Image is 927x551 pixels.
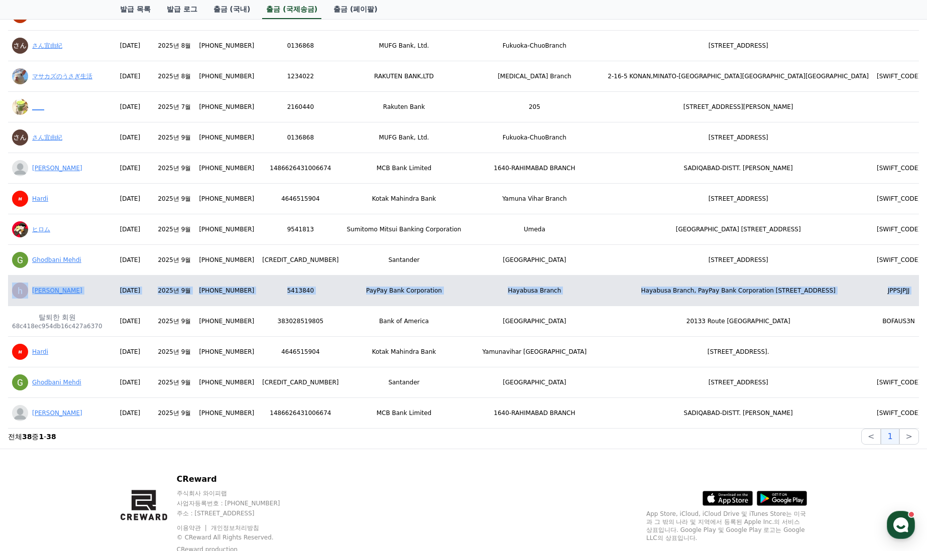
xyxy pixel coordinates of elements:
a: [PERSON_NAME] [32,287,82,294]
td: PayPay Bank Corporation [343,275,466,306]
img: ACg8ocK6o0fCofFZMXaD0tWOdyBbmJ3D8oleYyj4Nkd9g64qlagD_Ss=s96-c [12,344,28,360]
td: [SWIFT_CODE] [873,184,924,214]
td: 1640-RAHIMABAD BRANCH [465,153,604,184]
a: 설정 [130,318,193,343]
td: [PHONE_NUMBER] [195,306,258,337]
a: Ghodbani Mehdi [32,256,81,263]
a: さん宜由紀 [32,42,62,49]
td: 5413840 [258,275,342,306]
img: ACg8ocLhZhvBGK_OO_DsGdIviq7ruFeUk9RhpfwSuoRU79MrrXCgqg=s96-c [12,99,28,115]
td: [DATE] [106,398,154,429]
td: [PHONE_NUMBER] [195,214,258,245]
td: [SWIFT_CODE] [873,245,924,275]
td: [DATE] [106,153,154,184]
p: 주식회사 와이피랩 [177,489,353,497]
td: [DATE] [106,367,154,398]
td: JPPSJPJJ [873,275,924,306]
td: [PHONE_NUMBER] [195,92,258,122]
td: [DATE] [106,214,154,245]
td: Umeda [465,214,604,245]
td: [DATE] [106,306,154,337]
td: 2025년 8월 [154,31,195,61]
p: 주소 : [STREET_ADDRESS] [177,509,353,517]
td: 2-16-5 KONAN,MINATO-[GEOGRAPHIC_DATA][GEOGRAPHIC_DATA][GEOGRAPHIC_DATA] [604,61,873,92]
td: [STREET_ADDRESS][PERSON_NAME] [604,92,873,122]
img: ACg8ocLKAvqLL6oSDr078_KfJflhpVT1zBHHvv3gIFCTJLfmnQRYgQ=s96-c [12,283,28,299]
img: profile_blank.webp [12,160,28,176]
img: profile_blank.webp [12,405,28,421]
td: Hayabusa Branch [465,275,604,306]
td: [PHONE_NUMBER] [195,31,258,61]
p: © CReward All Rights Reserved. [177,533,353,541]
a: Ghodbani Mehdi [32,379,81,386]
td: RAKUTEN BANK,LTD [343,61,466,92]
strong: 38 [46,433,56,441]
td: [PHONE_NUMBER] [195,337,258,367]
strong: 1 [39,433,44,441]
td: [STREET_ADDRESS] [604,184,873,214]
td: 0136868 [258,31,342,61]
td: 4646515904 [258,184,342,214]
a: 이용약관 [177,524,208,531]
td: [CREDIT_CARD_NUMBER] [258,367,342,398]
td: 2025년 9월 [154,184,195,214]
td: [STREET_ADDRESS] [604,245,873,275]
a: 개인정보처리방침 [211,524,259,531]
td: [DATE] [106,61,154,92]
td: 2025년 9월 [154,122,195,153]
strong: 38 [22,433,32,441]
td: [PHONE_NUMBER] [195,245,258,275]
td: [SWIFT_CODE] [873,398,924,429]
td: [GEOGRAPHIC_DATA] [465,306,604,337]
a: 홈 [3,318,66,343]
td: MCB Bank Limited [343,153,466,184]
td: [DATE] [106,337,154,367]
td: BOFAUS3N [873,306,924,337]
td: 4646515904 [258,337,342,367]
td: Sumitomo Mitsui Banking Corporation [343,214,466,245]
span: 대화 [92,334,104,342]
td: [PHONE_NUMBER] [195,398,258,429]
td: [GEOGRAPHIC_DATA] [STREET_ADDRESS] [604,214,873,245]
a: 대화 [66,318,130,343]
img: ACg8ocLzDUhh0XkdBJeeOZ4iiVkhiEfw1cQWZHW69fbQw4vrk-1CrOtF=s96-c [12,221,28,237]
td: [DATE] [106,122,154,153]
img: ACg8ocIiooszFT_ZI0j0WLvvll3Fx2G2FutFFJPZL1Tq7rvmj9wTeg=s96-c [12,374,28,390]
td: [GEOGRAPHIC_DATA] [465,367,604,398]
td: [DATE] [106,92,154,122]
td: 1486626431006674 [258,153,342,184]
img: ACg8ocIiooszFT_ZI0j0WLvvll3Fx2G2FutFFJPZL1Tq7rvmj9wTeg=s96-c [12,252,28,268]
p: App Store, iCloud, iCloud Drive 및 iTunes Store는 미국과 그 밖의 나라 및 지역에서 등록된 Apple Inc.의 서비스 상표입니다. Goo... [646,510,807,542]
td: Hayabusa Branch, PayPay Bank Corporation [STREET_ADDRESS] [604,275,873,306]
td: Yamuna Vihar Branch [465,184,604,214]
td: [STREET_ADDRESS] [604,122,873,153]
td: 205 [465,92,604,122]
td: MUFG Bank, Ltd. [343,122,466,153]
td: [MEDICAL_DATA] Branch [465,61,604,92]
td: [DATE] [106,184,154,214]
a: Hardi [32,195,48,202]
td: [DATE] [106,275,154,306]
td: 2025년 9월 [154,275,195,306]
td: 1486626431006674 [258,398,342,429]
td: [PHONE_NUMBER] [195,275,258,306]
td: 2025년 9월 [154,367,195,398]
img: ACg8ocICNlexB5AcapLzyEFGUjPEeqmi778hVJT9gvB07Liy6tA2qQLgpg=s96-c [12,68,28,84]
td: 2025년 9월 [154,153,195,184]
td: Yamunavihar [GEOGRAPHIC_DATA] [465,337,604,367]
button: < [861,429,881,445]
td: Santander [343,367,466,398]
td: [PHONE_NUMBER] [195,367,258,398]
button: > [899,429,919,445]
a: マサカズのうさぎ生活 [32,73,92,80]
td: SADIQABAD-DISTT. [PERSON_NAME] [604,398,873,429]
td: [DATE] [106,245,154,275]
td: MUFG Bank, Ltd. [343,31,466,61]
td: [STREET_ADDRESS] [604,31,873,61]
td: 1234022 [258,61,342,92]
p: 68c418ec954db16c427a6370 [12,322,102,330]
td: 2160440 [258,92,342,122]
span: 설정 [155,333,167,341]
td: [STREET_ADDRESS]. [604,337,873,367]
a: [PERSON_NAME] [32,165,82,172]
